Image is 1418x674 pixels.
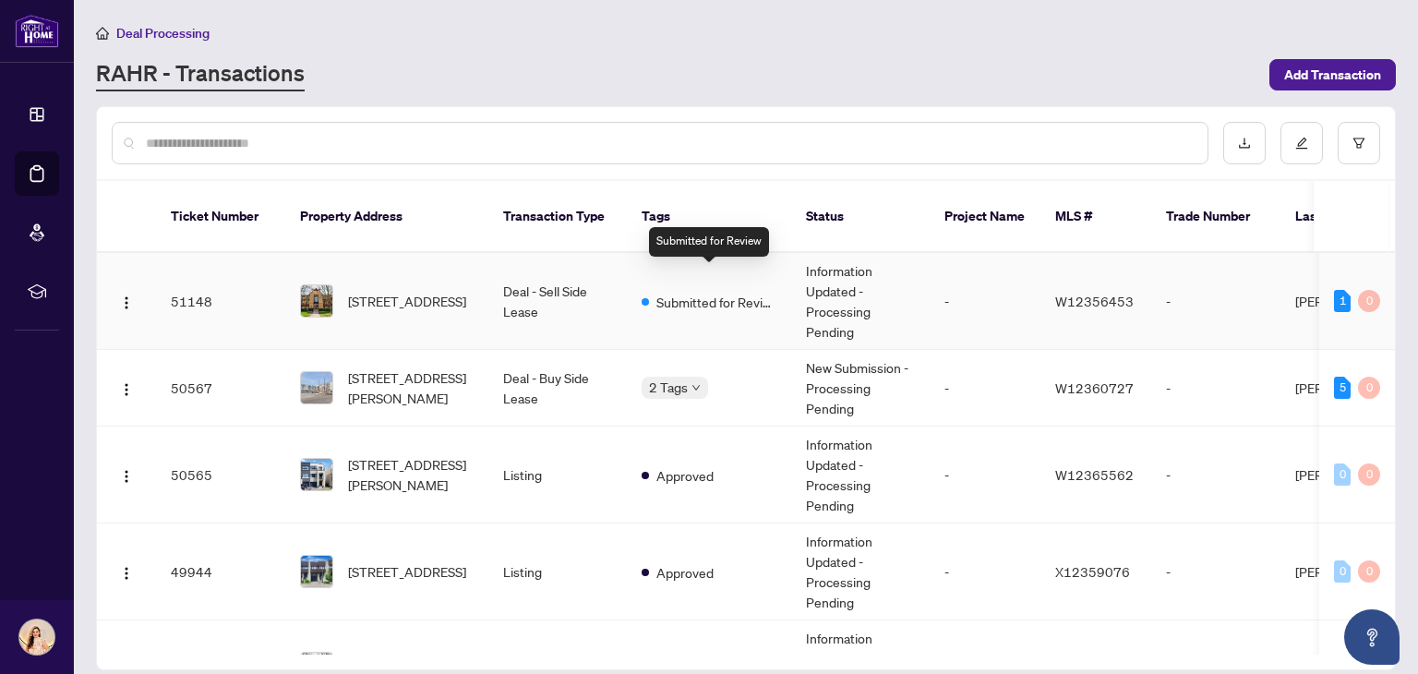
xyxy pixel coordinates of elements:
[656,465,714,486] span: Approved
[301,372,332,403] img: thumbnail-img
[1338,122,1380,164] button: filter
[791,524,930,620] td: Information Updated - Processing Pending
[301,285,332,317] img: thumbnail-img
[96,58,305,91] a: RAHR - Transactions
[112,557,141,586] button: Logo
[488,427,627,524] td: Listing
[112,460,141,489] button: Logo
[119,295,134,310] img: Logo
[1352,137,1365,150] span: filter
[930,350,1040,427] td: -
[930,524,1040,620] td: -
[1334,377,1351,399] div: 5
[1151,253,1280,350] td: -
[488,181,627,253] th: Transaction Type
[1358,463,1380,486] div: 0
[649,377,688,398] span: 2 Tags
[348,561,466,582] span: [STREET_ADDRESS]
[1238,137,1251,150] span: download
[1269,59,1396,90] button: Add Transaction
[119,469,134,484] img: Logo
[627,181,791,253] th: Tags
[1151,350,1280,427] td: -
[348,367,474,408] span: [STREET_ADDRESS][PERSON_NAME]
[488,524,627,620] td: Listing
[19,620,54,655] img: Profile Icon
[156,524,285,620] td: 49944
[301,459,332,490] img: thumbnail-img
[791,181,930,253] th: Status
[1334,290,1351,312] div: 1
[301,556,332,587] img: thumbnail-img
[488,253,627,350] td: Deal - Sell Side Lease
[116,25,210,42] span: Deal Processing
[1055,293,1134,309] span: W12356453
[930,253,1040,350] td: -
[1040,181,1151,253] th: MLS #
[791,427,930,524] td: Information Updated - Processing Pending
[156,350,285,427] td: 50567
[119,382,134,397] img: Logo
[930,181,1040,253] th: Project Name
[348,291,466,311] span: [STREET_ADDRESS]
[15,14,59,48] img: logo
[1151,524,1280,620] td: -
[691,383,701,392] span: down
[791,253,930,350] td: Information Updated - Processing Pending
[1151,181,1280,253] th: Trade Number
[285,181,488,253] th: Property Address
[656,562,714,583] span: Approved
[1151,427,1280,524] td: -
[1358,560,1380,583] div: 0
[112,373,141,403] button: Logo
[1055,379,1134,396] span: W12360727
[1055,466,1134,483] span: W12365562
[1334,560,1351,583] div: 0
[930,427,1040,524] td: -
[112,286,141,316] button: Logo
[156,253,285,350] td: 51148
[1055,563,1130,580] span: X12359076
[649,227,769,257] div: Submitted for Review
[348,454,474,495] span: [STREET_ADDRESS][PERSON_NAME]
[656,292,776,312] span: Submitted for Review
[1280,122,1323,164] button: edit
[156,427,285,524] td: 50565
[1358,377,1380,399] div: 0
[1334,463,1351,486] div: 0
[1223,122,1266,164] button: download
[1295,137,1308,150] span: edit
[156,181,285,253] th: Ticket Number
[1358,290,1380,312] div: 0
[96,27,109,40] span: home
[488,350,627,427] td: Deal - Buy Side Lease
[791,350,930,427] td: New Submission - Processing Pending
[119,566,134,581] img: Logo
[1344,609,1400,665] button: Open asap
[1284,60,1381,90] span: Add Transaction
